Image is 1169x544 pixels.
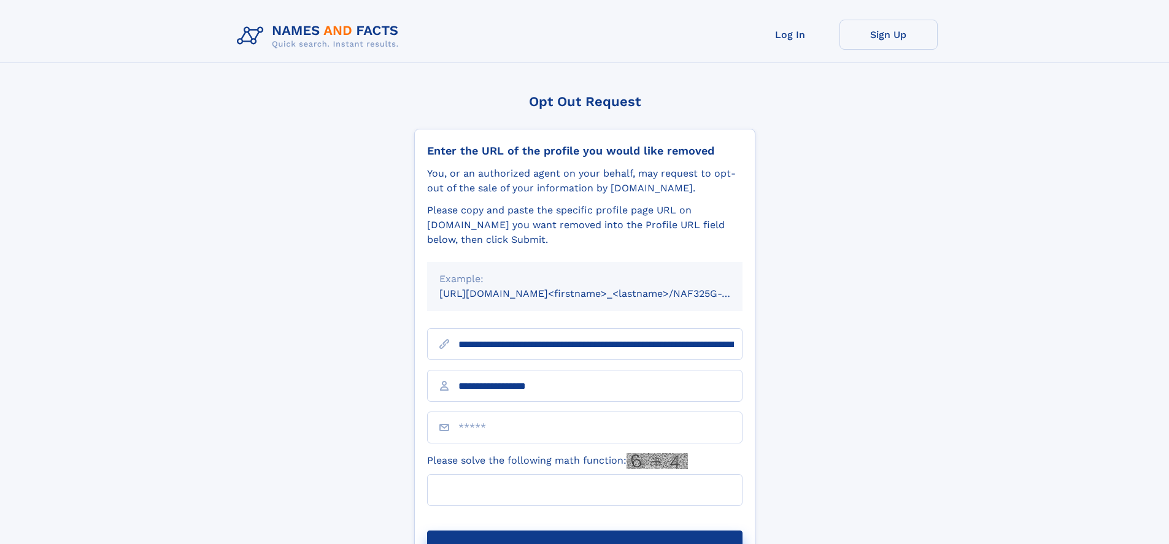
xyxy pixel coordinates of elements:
[427,453,688,469] label: Please solve the following math function:
[427,203,743,247] div: Please copy and paste the specific profile page URL on [DOMAIN_NAME] you want removed into the Pr...
[232,20,409,53] img: Logo Names and Facts
[414,94,755,109] div: Opt Out Request
[839,20,938,50] a: Sign Up
[427,166,743,196] div: You, or an authorized agent on your behalf, may request to opt-out of the sale of your informatio...
[741,20,839,50] a: Log In
[439,288,766,299] small: [URL][DOMAIN_NAME]<firstname>_<lastname>/NAF325G-xxxxxxxx
[439,272,730,286] div: Example:
[427,144,743,158] div: Enter the URL of the profile you would like removed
